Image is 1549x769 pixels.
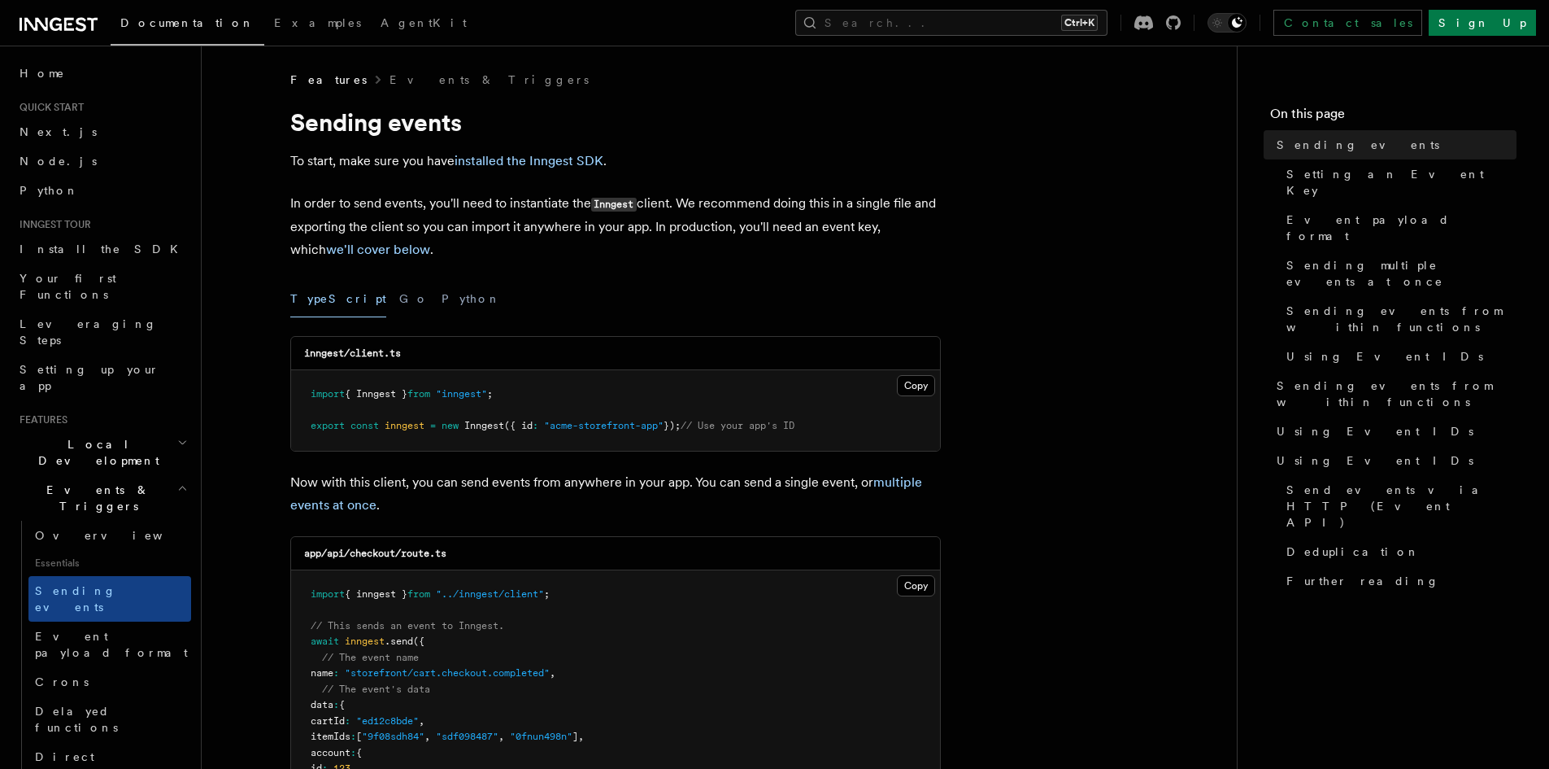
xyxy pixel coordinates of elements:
a: Leveraging Steps [13,309,191,355]
a: Python [13,176,191,205]
span: Deduplication [1286,544,1420,560]
button: Events & Triggers [13,475,191,521]
code: app/api/checkout/route.ts [304,548,446,559]
span: [ [356,731,362,742]
span: Sending events from within functions [1286,303,1516,335]
span: Sending events [35,584,116,614]
span: { Inngest } [345,388,407,400]
span: Further reading [1286,573,1439,589]
span: new [442,420,459,431]
h1: Sending events [290,107,941,137]
a: Home [13,59,191,88]
span: .send [385,636,413,647]
span: account [311,747,350,758]
code: inngest/client.ts [304,347,401,359]
span: Sending multiple events at once [1286,257,1516,290]
span: ; [487,388,493,400]
a: Contact sales [1273,10,1422,36]
a: Crons [28,667,191,697]
span: , [424,731,430,742]
span: }); [664,420,681,431]
button: Search...Ctrl+K [795,10,1107,36]
span: import [311,588,345,600]
span: : [350,747,356,758]
span: "sdf098487" [436,731,498,742]
span: = [430,420,436,431]
a: installed the Inngest SDK [455,153,603,168]
span: data [311,699,333,710]
button: Copy [897,575,935,596]
span: const [350,420,379,431]
span: Events & Triggers [13,482,177,514]
button: Go [399,281,429,317]
span: Documentation [120,16,255,29]
span: Inngest tour [13,218,91,231]
span: name [311,667,333,679]
span: Sending events from within functions [1277,378,1516,410]
a: Further reading [1280,566,1516,596]
span: Local Development [13,436,177,469]
a: Delayed functions [28,697,191,742]
span: Install the SDK [20,242,188,256]
span: , [419,715,424,727]
button: Python [442,281,501,317]
span: , [498,731,504,742]
span: "ed12c8bde" [356,715,419,727]
span: Quick start [13,101,84,114]
span: "../inngest/client" [436,588,544,600]
span: , [578,731,584,742]
p: Now with this client, you can send events from anywhere in your app. You can send a single event,... [290,471,941,517]
span: Setting up your app [20,363,159,392]
h4: On this page [1270,104,1516,130]
span: Home [20,65,65,81]
span: // The event's data [322,684,430,695]
a: Setting an Event Key [1280,159,1516,205]
button: TypeScript [290,281,386,317]
span: "inngest" [436,388,487,400]
span: AgentKit [381,16,467,29]
span: Your first Functions [20,272,116,301]
a: Using Event IDs [1280,342,1516,371]
a: Sending events from within functions [1280,296,1516,342]
a: Using Event IDs [1270,446,1516,475]
span: from [407,388,430,400]
span: "0fnun498n" [510,731,572,742]
span: Node.js [20,155,97,168]
a: Event payload format [28,622,191,667]
span: : [333,667,339,679]
span: // Use your app's ID [681,420,794,431]
span: import [311,388,345,400]
span: "storefront/cart.checkout.completed" [345,667,550,679]
a: Documentation [111,5,264,46]
span: Sending events [1277,137,1439,153]
span: ] [572,731,578,742]
span: Event payload format [35,630,188,659]
a: Events & Triggers [389,72,589,88]
a: Overview [28,521,191,550]
code: Inngest [591,198,637,212]
a: Setting up your app [13,355,191,400]
span: { [356,747,362,758]
span: : [345,715,350,727]
span: // The event name [322,652,419,663]
span: export [311,420,345,431]
a: Sending events [1270,130,1516,159]
span: : [533,420,538,431]
span: Send events via HTTP (Event API) [1286,482,1516,531]
span: ({ [413,636,424,647]
span: inngest [345,636,385,647]
span: "9f08sdh84" [362,731,424,742]
a: Sending events from within functions [1270,371,1516,417]
span: Inngest [464,420,504,431]
a: Next.js [13,117,191,146]
a: Using Event IDs [1270,417,1516,446]
span: : [350,731,356,742]
span: { [339,699,345,710]
button: Local Development [13,430,191,475]
a: Deduplication [1280,537,1516,566]
span: Features [290,72,367,88]
span: Using Event IDs [1277,423,1473,439]
span: , [550,667,555,679]
span: ; [544,588,550,600]
span: Using Event IDs [1286,348,1483,365]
